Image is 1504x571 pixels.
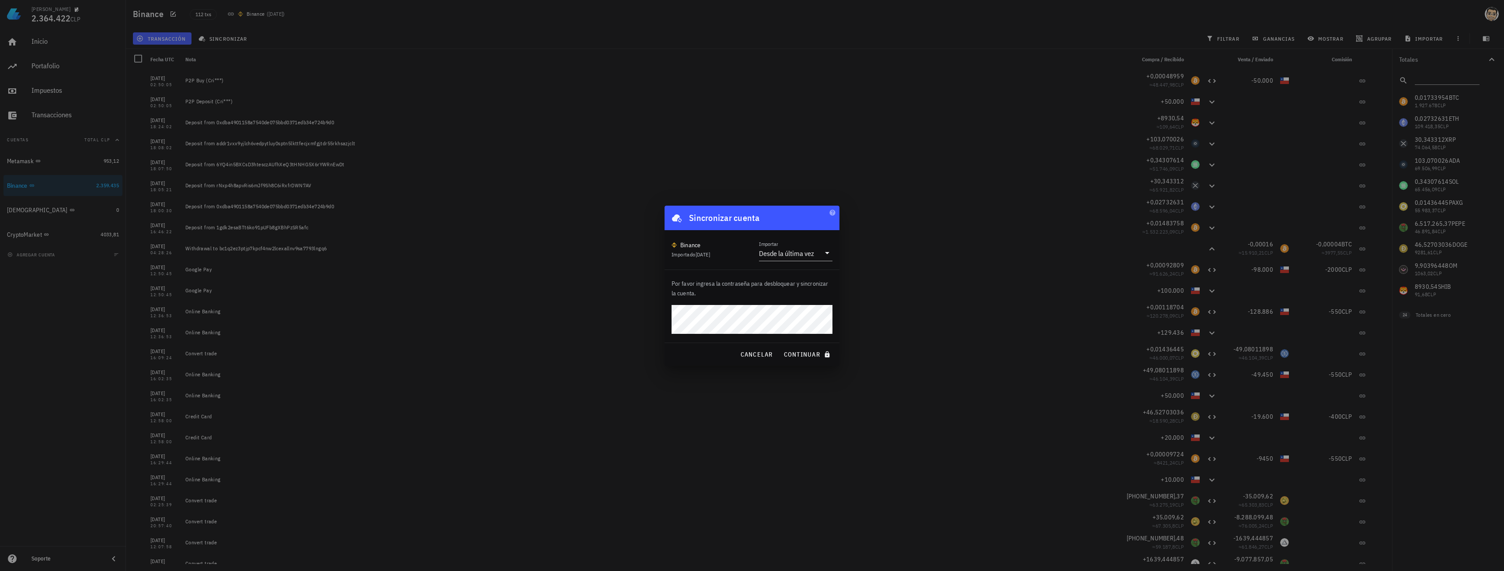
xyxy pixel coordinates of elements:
div: Desde la última vez [759,249,814,258]
span: [DATE] [696,251,710,258]
span: continuar [783,350,832,358]
div: Binance [680,241,701,249]
div: Sincronizar cuenta [689,211,760,225]
button: cancelar [736,347,776,362]
div: ImportarDesde la última vez [759,246,832,261]
p: Por favor ingresa la contraseña para desbloquear y sincronizar la cuenta. [672,279,832,298]
span: cancelar [740,350,773,358]
img: 270.png [672,242,677,248]
label: Importar [759,241,778,247]
span: Importado [672,251,710,258]
button: continuar [780,347,836,362]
